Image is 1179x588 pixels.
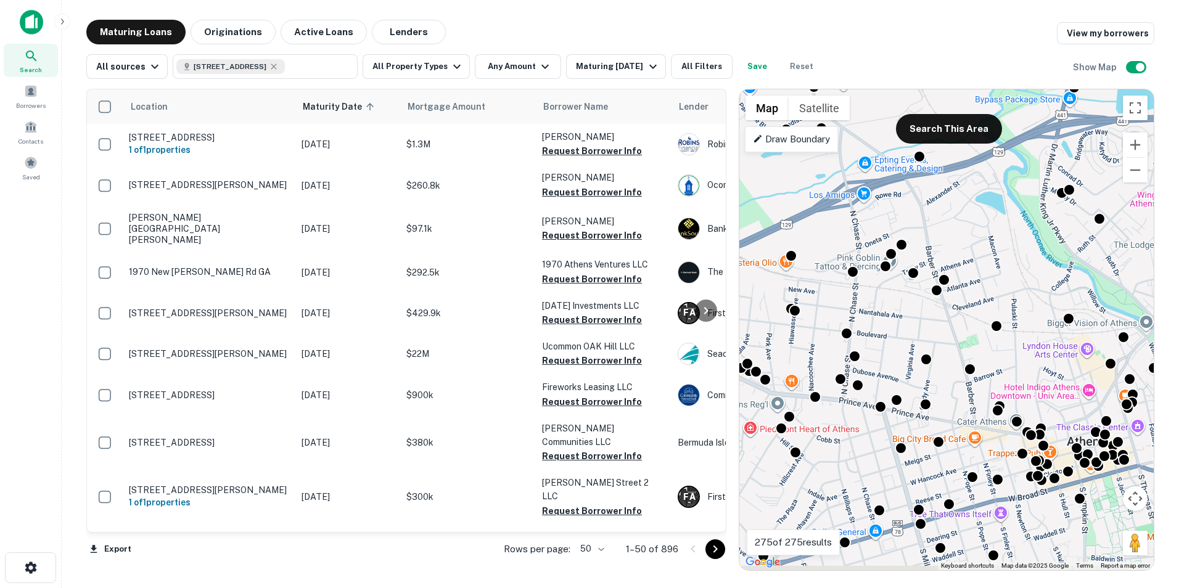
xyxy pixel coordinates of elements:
[406,266,530,279] p: $292.5k
[86,20,186,44] button: Maturing Loans
[129,179,289,190] p: [STREET_ADDRESS][PERSON_NAME]
[302,266,394,279] p: [DATE]
[302,222,394,235] p: [DATE]
[542,312,642,327] button: Request Borrower Info
[86,540,134,558] button: Export
[542,228,642,243] button: Request Borrower Info
[20,65,42,75] span: Search
[678,261,863,284] div: The Piedmont Bank
[4,115,58,149] a: Contacts
[302,490,394,504] p: [DATE]
[372,20,446,44] button: Lenders
[755,535,832,550] p: 275 of 275 results
[678,436,863,449] p: Bermuda Isle
[678,302,863,324] div: First American Bank & Trust
[672,89,869,124] th: Lender
[542,422,665,449] p: [PERSON_NAME] Communities LLC
[542,531,665,544] p: [PERSON_NAME] Suites LLC
[86,54,168,79] button: All sources
[1123,133,1148,157] button: Zoom in
[678,218,699,239] img: picture
[302,347,394,361] p: [DATE]
[739,89,1154,570] div: 0 0
[896,114,1002,144] button: Search This Area
[542,299,665,312] p: [DATE] Investments LLC
[542,144,642,158] button: Request Borrower Info
[4,151,58,184] a: Saved
[542,185,642,200] button: Request Borrower Info
[542,449,642,463] button: Request Borrower Info
[129,143,289,157] h6: 1 of 1 properties
[941,561,994,570] button: Keyboard shortcuts
[406,388,530,402] p: $900k
[1123,158,1148,182] button: Zoom out
[1123,96,1148,120] button: Toggle fullscreen view
[363,54,470,79] button: All Property Types
[576,59,660,74] div: Maturing [DATE]
[302,137,394,151] p: [DATE]
[16,100,46,110] span: Borrowers
[406,179,530,192] p: $260.8k
[406,137,530,151] p: $1.3M
[129,348,289,359] p: [STREET_ADDRESS][PERSON_NAME]
[303,99,378,114] span: Maturity Date
[406,436,530,449] p: $380k
[22,172,40,182] span: Saved
[406,222,530,235] p: $97.1k
[678,133,863,155] div: Robins Financial Credit Union
[302,179,394,192] p: [DATE]
[406,490,530,504] p: $300k
[678,218,863,240] div: Banksouth
[575,540,606,558] div: 50
[408,99,501,114] span: Mortgage Amount
[1057,22,1154,44] a: View my borrowers
[542,258,665,271] p: 1970 Athens Ventures LLC
[123,89,295,124] th: Location
[626,542,678,557] p: 1–50 of 896
[129,132,289,143] p: [STREET_ADDRESS]
[1117,489,1179,549] iframe: Chat Widget
[129,484,289,496] p: [STREET_ADDRESS][PERSON_NAME]
[295,89,400,124] th: Maturity Date
[191,20,276,44] button: Originations
[18,136,43,146] span: Contacts
[542,394,642,409] button: Request Borrower Info
[406,306,530,320] p: $429.9k
[1073,60,1119,74] h6: Show Map
[678,262,699,283] img: picture
[671,54,733,79] button: All Filters
[782,54,821,79] button: Reset
[737,54,777,79] button: Save your search to get updates of matches that match your search criteria.
[1101,562,1150,569] a: Report a map error
[542,476,665,503] p: [PERSON_NAME] Street 2 LLC
[475,54,561,79] button: Any Amount
[678,385,699,406] img: picture
[129,496,289,509] h6: 1 of 1 properties
[4,80,58,113] a: Borrowers
[1076,562,1093,569] a: Terms (opens in new tab)
[742,554,783,570] img: Google
[130,99,168,114] span: Location
[542,504,642,518] button: Request Borrower Info
[679,99,709,114] span: Lender
[536,89,672,124] th: Borrower Name
[4,44,58,77] a: Search
[542,340,665,353] p: Ucommon OAK Hill LLC
[789,96,850,120] button: Show satellite imagery
[302,306,394,320] p: [DATE]
[543,99,608,114] span: Borrower Name
[542,171,665,184] p: [PERSON_NAME]
[746,96,789,120] button: Show street map
[194,61,266,72] span: [STREET_ADDRESS]
[678,175,699,196] img: picture
[302,436,394,449] p: [DATE]
[678,343,699,364] img: picture
[678,174,863,197] div: Oconee State Bank
[683,306,695,319] p: F A
[542,353,642,368] button: Request Borrower Info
